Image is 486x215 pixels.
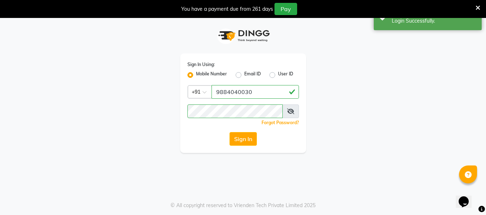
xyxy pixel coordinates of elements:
button: Pay [274,3,297,15]
label: Mobile Number [196,71,227,79]
input: Username [187,104,283,118]
div: You have a payment due from 261 days [181,5,273,13]
iframe: chat widget [456,186,479,208]
input: Username [212,85,299,99]
label: User ID [278,71,293,79]
button: Sign In [230,132,257,146]
img: logo1.svg [214,25,272,46]
a: Forgot Password? [262,120,299,125]
div: Login Successfully. [392,17,476,25]
label: Sign In Using: [187,61,215,68]
label: Email ID [244,71,261,79]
